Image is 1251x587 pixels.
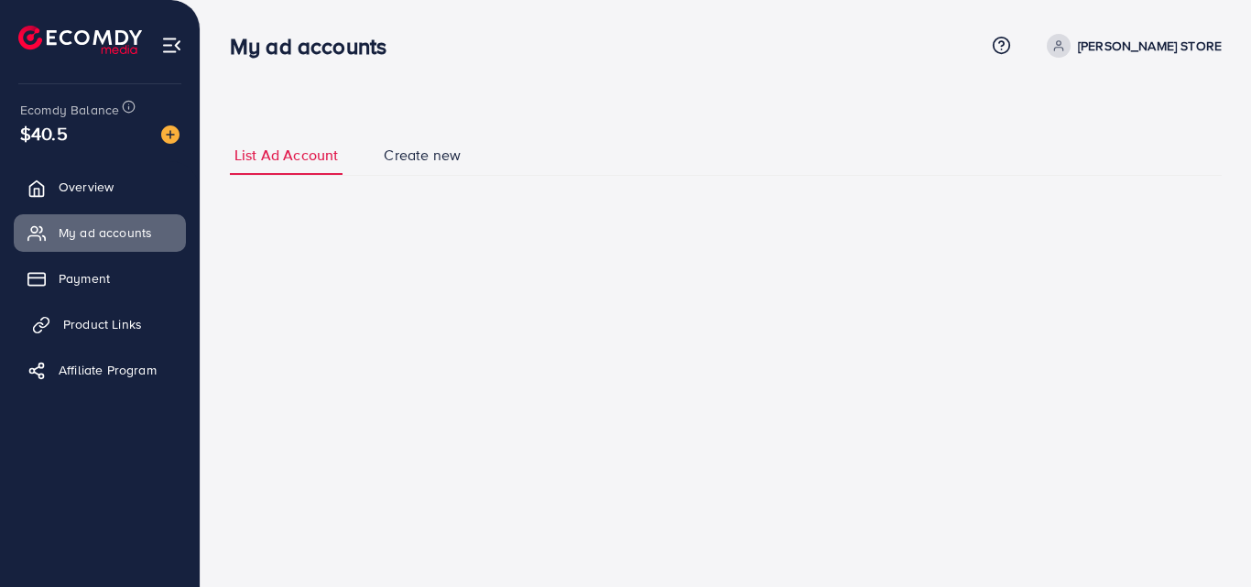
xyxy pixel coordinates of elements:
[18,26,142,54] img: logo
[161,35,182,56] img: menu
[1173,505,1237,573] iframe: Chat
[59,269,110,288] span: Payment
[384,145,461,166] span: Create new
[20,120,68,147] span: $40.5
[161,125,179,144] img: image
[234,145,338,166] span: List Ad Account
[1039,34,1222,58] a: [PERSON_NAME] STORE
[63,315,142,333] span: Product Links
[1078,35,1222,57] p: [PERSON_NAME] STORE
[20,101,119,119] span: Ecomdy Balance
[14,306,186,342] a: Product Links
[14,214,186,251] a: My ad accounts
[14,168,186,205] a: Overview
[230,33,401,60] h3: My ad accounts
[59,178,114,196] span: Overview
[14,260,186,297] a: Payment
[14,352,186,388] a: Affiliate Program
[59,361,157,379] span: Affiliate Program
[59,223,152,242] span: My ad accounts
